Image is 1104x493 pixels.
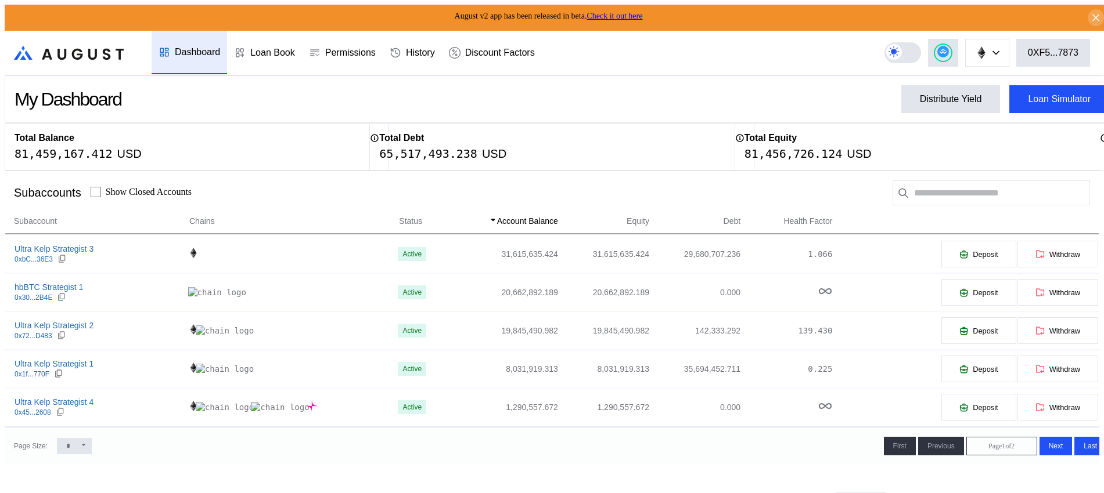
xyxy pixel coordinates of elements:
[741,235,833,273] td: 1.066
[188,248,199,258] img: chain logo
[920,94,982,104] div: Distribute Yield
[1017,393,1099,421] button: Withdraw
[15,147,113,161] div: 81,459,167.412
[1049,250,1080,259] span: Withdraw
[447,350,559,388] td: 8,031,919.313
[447,388,559,426] td: 1,290,557.672
[106,187,192,197] label: Show Closed Accounts
[941,240,1016,268] button: Deposit
[188,287,246,298] img: chain logo
[941,317,1016,345] button: Deposit
[402,250,422,258] div: Active
[559,273,650,311] td: 20,662,892.189
[627,215,649,227] span: Equity
[1017,240,1099,268] button: Withdraw
[559,350,650,388] td: 8,031,919.313
[227,31,302,74] a: Loan Book
[383,31,442,74] a: History
[1049,327,1080,335] span: Withdraw
[1049,442,1063,450] span: Next
[783,215,832,227] span: Health Factor
[587,12,642,20] a: Check it out here
[1028,94,1091,104] div: Loan Simulator
[188,324,199,335] img: chain logo
[650,311,741,350] td: 142,333.292
[15,397,94,407] div: Ultra Kelp Strategist 4
[447,235,559,273] td: 31,615,635.424
[559,388,650,426] td: 1,290,557.672
[1017,317,1099,345] button: Withdraw
[965,39,1009,67] button: chain logo
[15,320,94,331] div: Ultra Kelp Strategist 2
[402,327,422,335] div: Active
[975,46,988,59] img: chain logo
[559,311,650,350] td: 19,845,490.982
[497,215,558,227] span: Account Balance
[406,48,435,58] div: History
[650,273,741,311] td: 0.000
[196,364,254,374] img: chain logo
[901,85,1001,113] button: Distribute Yield
[482,147,506,161] div: USD
[196,325,254,336] img: chain logo
[893,442,907,450] span: First
[188,401,199,411] img: chain logo
[455,12,643,20] span: August v2 app has been released in beta.
[741,311,833,350] td: 139.430
[15,282,83,292] div: hbBTC Strategist 1
[973,288,998,297] span: Deposit
[973,250,998,259] span: Deposit
[188,362,199,373] img: chain logo
[14,186,81,200] div: Subaccounts
[1084,442,1097,450] span: Last
[941,278,1016,306] button: Deposit
[379,147,477,161] div: 65,517,493.238
[189,215,215,227] span: Chains
[15,255,53,263] div: 0xbC...36E3
[14,442,48,450] div: Page Size:
[325,48,376,58] div: Permissions
[745,133,797,143] h2: Total Equity
[14,215,57,227] span: Subaccount
[1016,39,1090,67] button: 0XF5...7873
[1017,355,1099,383] button: Withdraw
[884,437,916,455] button: First
[250,48,295,58] div: Loan Book
[741,350,833,388] td: 0.225
[650,388,741,426] td: 0.000
[251,402,309,412] img: chain logo
[650,350,741,388] td: 35,694,452.711
[1049,288,1080,297] span: Withdraw
[724,215,741,227] span: Debt
[745,147,843,161] div: 81,456,726.124
[302,31,383,74] a: Permissions
[447,273,559,311] td: 20,662,892.189
[15,332,52,340] div: 0x72...D483
[447,311,559,350] td: 19,845,490.982
[1049,365,1080,374] span: Withdraw
[973,403,998,412] span: Deposit
[15,133,74,143] h2: Total Balance
[307,401,317,411] img: chain logo
[559,235,650,273] td: 31,615,635.424
[941,355,1016,383] button: Deposit
[15,408,51,416] div: 0x45...2608
[379,133,424,143] h2: Total Debt
[918,437,964,455] button: Previous
[402,365,422,373] div: Active
[465,48,535,58] div: Discount Factors
[15,370,49,378] div: 0x1f...770F
[152,31,227,74] a: Dashboard
[650,235,741,273] td: 29,680,707.236
[402,403,422,411] div: Active
[1040,437,1073,455] button: Next
[847,147,871,161] div: USD
[15,293,52,302] div: 0x30...2B4E
[1017,278,1099,306] button: Withdraw
[927,442,955,450] span: Previous
[1028,48,1078,58] div: 0XF5...7873
[402,288,422,296] div: Active
[175,47,220,57] div: Dashboard
[1049,403,1080,412] span: Withdraw
[117,147,142,161] div: USD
